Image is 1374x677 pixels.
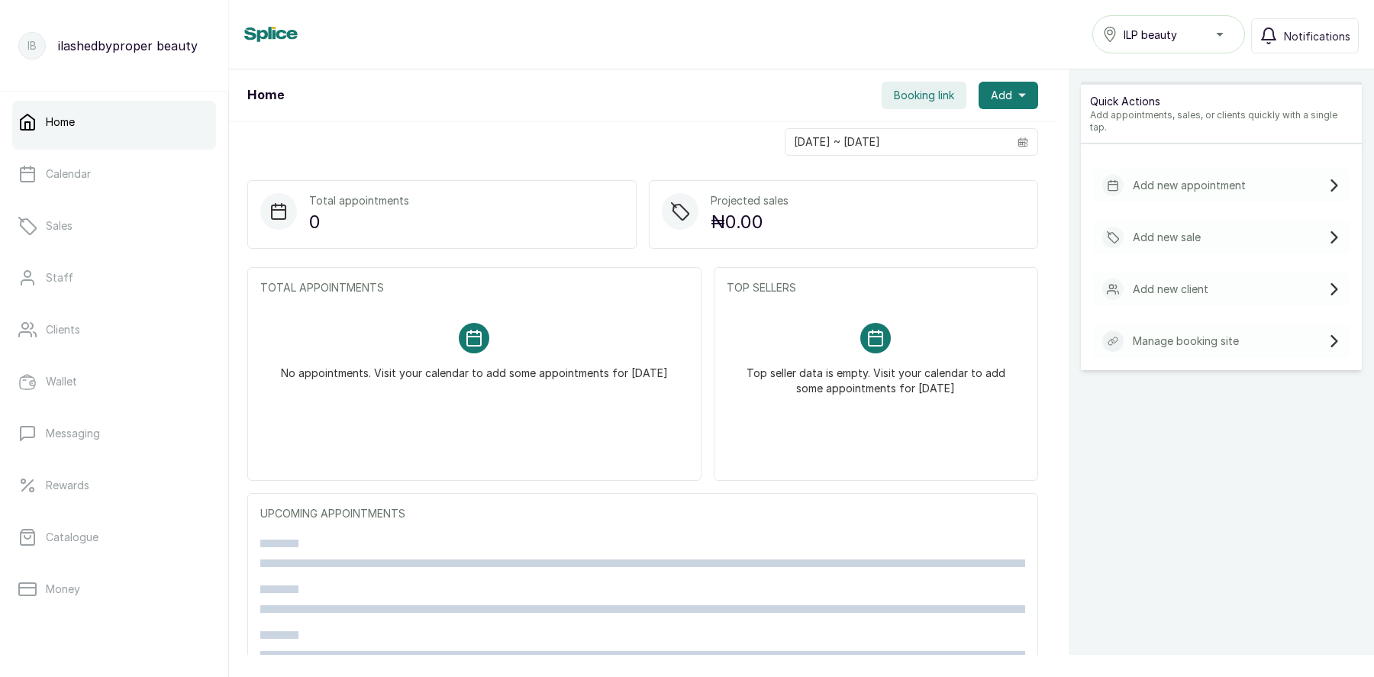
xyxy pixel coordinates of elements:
span: Booking link [894,88,954,103]
span: ILP beauty [1124,27,1177,43]
a: Money [12,568,216,611]
p: Quick Actions [1090,94,1353,109]
p: Calendar [46,166,91,182]
p: ib [27,38,37,53]
button: ILP beauty [1092,15,1245,53]
p: Catalogue [46,530,98,545]
p: Add new client [1133,282,1208,297]
p: Staff [46,270,73,285]
p: Manage booking site [1133,334,1239,349]
p: Messaging [46,426,100,441]
span: Notifications [1284,28,1350,44]
a: Wallet [12,360,216,403]
p: Add appointments, sales, or clients quickly with a single tap. [1090,109,1353,134]
p: Clients [46,322,80,337]
p: Home [46,114,75,130]
p: ilashedbyproper beauty [58,37,198,55]
h1: Home [247,86,284,105]
a: Clients [12,308,216,351]
p: TOP SELLERS [727,280,1025,295]
a: Messaging [12,412,216,455]
a: Reports [12,620,216,662]
p: Wallet [46,374,77,389]
button: Add [979,82,1038,109]
a: Catalogue [12,516,216,559]
a: Rewards [12,464,216,507]
a: Sales [12,205,216,247]
a: Staff [12,256,216,299]
p: Rewards [46,478,89,493]
p: Sales [46,218,73,234]
p: Add new appointment [1133,178,1246,193]
a: Calendar [12,153,216,195]
p: ₦0.00 [711,208,789,236]
p: Top seller data is empty. Visit your calendar to add some appointments for [DATE] [745,353,1007,396]
p: Total appointments [309,193,409,208]
p: No appointments. Visit your calendar to add some appointments for [DATE] [281,353,668,381]
p: UPCOMING APPOINTMENTS [260,506,1025,521]
p: Money [46,582,80,597]
p: TOTAL APPOINTMENTS [260,280,689,295]
svg: calendar [1018,137,1028,147]
p: Projected sales [711,193,789,208]
input: Select date [785,129,1008,155]
p: 0 [309,208,409,236]
button: Notifications [1251,18,1359,53]
p: Add new sale [1133,230,1201,245]
span: Add [991,88,1012,103]
button: Booking link [882,82,966,109]
a: Home [12,101,216,143]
